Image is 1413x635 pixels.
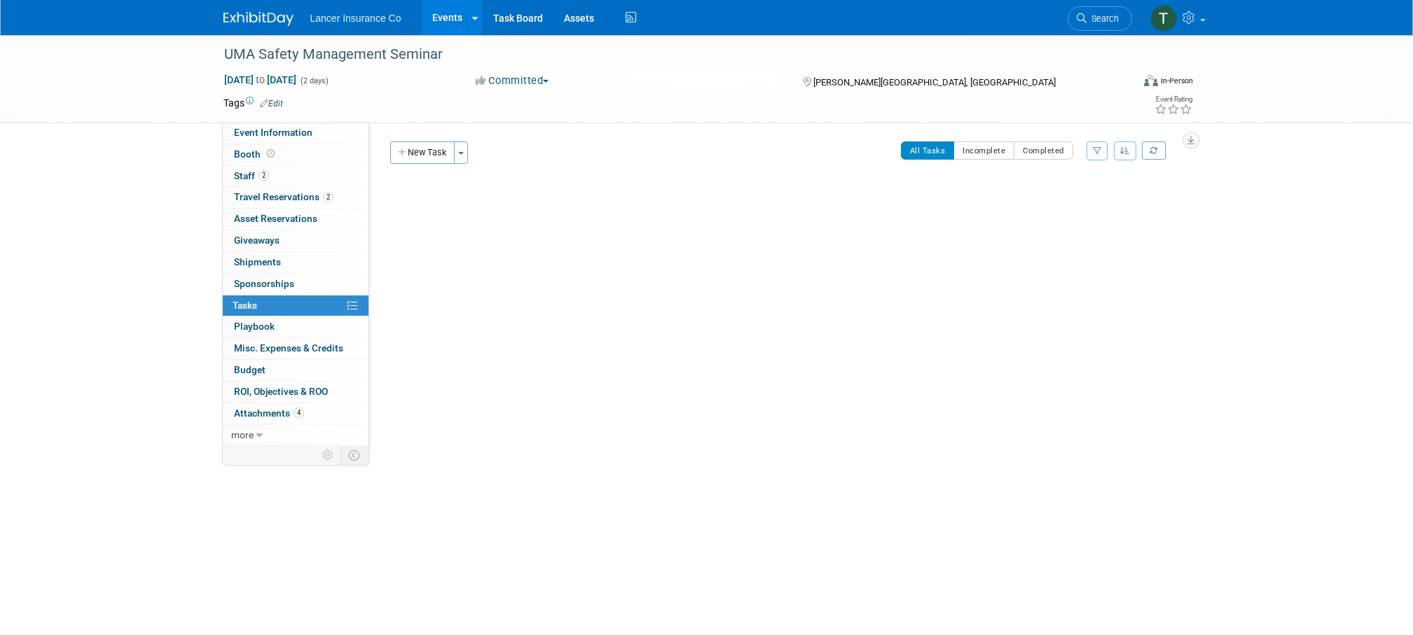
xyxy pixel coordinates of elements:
[223,230,368,251] a: Giveaways
[234,127,312,138] span: Event Information
[219,42,1111,67] div: UMA Safety Management Seminar
[233,300,257,311] span: Tasks
[223,12,294,26] img: ExhibitDay
[234,148,277,160] span: Booth
[264,148,277,159] span: Booth not reserved yet
[1144,75,1158,86] img: Format-Inperson.png
[471,74,554,88] button: Committed
[813,77,1056,88] span: [PERSON_NAME][GEOGRAPHIC_DATA], [GEOGRAPHIC_DATA]
[234,213,317,224] span: Asset Reservations
[316,446,340,464] td: Personalize Event Tab Strip
[223,274,368,295] a: Sponsorships
[1160,76,1193,86] div: In-Person
[1150,5,1177,32] img: Terrence Forrest
[234,235,280,246] span: Giveaways
[1068,6,1132,31] a: Search
[223,96,283,110] td: Tags
[234,191,333,202] span: Travel Reservations
[259,170,269,181] span: 2
[294,407,304,418] span: 4
[223,166,368,187] a: Staff2
[390,141,455,164] button: New Task
[223,338,368,359] a: Misc. Expenses & Credits
[254,74,267,85] span: to
[223,382,368,403] a: ROI, Objectives & ROO
[223,425,368,446] a: more
[234,407,304,419] span: Attachments
[234,321,275,332] span: Playbook
[234,386,328,397] span: ROI, Objectives & ROO
[1087,13,1119,24] span: Search
[223,74,297,86] span: [DATE] [DATE]
[223,209,368,230] a: Asset Reservations
[223,316,368,337] a: Playbook
[299,76,329,85] span: (2 days)
[901,141,955,160] button: All Tasks
[323,192,333,202] span: 2
[310,13,401,24] span: Lancer Insurance Co
[1154,96,1192,103] div: Event Rating
[234,364,266,375] span: Budget
[223,252,368,273] a: Shipments
[234,170,269,181] span: Staff
[223,123,368,144] a: Event Information
[234,342,343,354] span: Misc. Expenses & Credits
[1142,141,1166,160] a: Refresh
[234,278,294,289] span: Sponsorships
[223,403,368,424] a: Attachments4
[223,295,368,316] a: Tasks
[1049,73,1194,94] div: Event Format
[340,446,368,464] td: Toggle Event Tabs
[234,256,281,267] span: Shipments
[953,141,1014,160] button: Incomplete
[231,429,254,440] span: more
[223,144,368,165] a: Booth
[260,99,283,109] a: Edit
[223,187,368,208] a: Travel Reservations2
[223,360,368,381] a: Budget
[1014,141,1073,160] button: Completed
